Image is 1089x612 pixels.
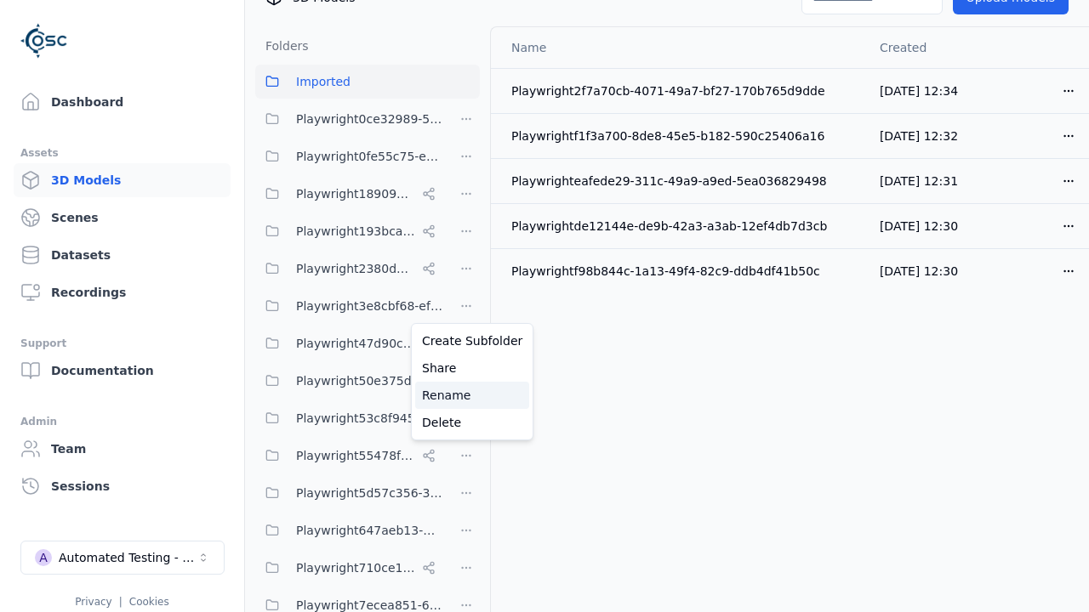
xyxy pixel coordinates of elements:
a: Create Subfolder [415,327,529,354]
a: Delete [415,409,529,436]
a: Rename [415,382,529,409]
a: Share [415,354,529,382]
